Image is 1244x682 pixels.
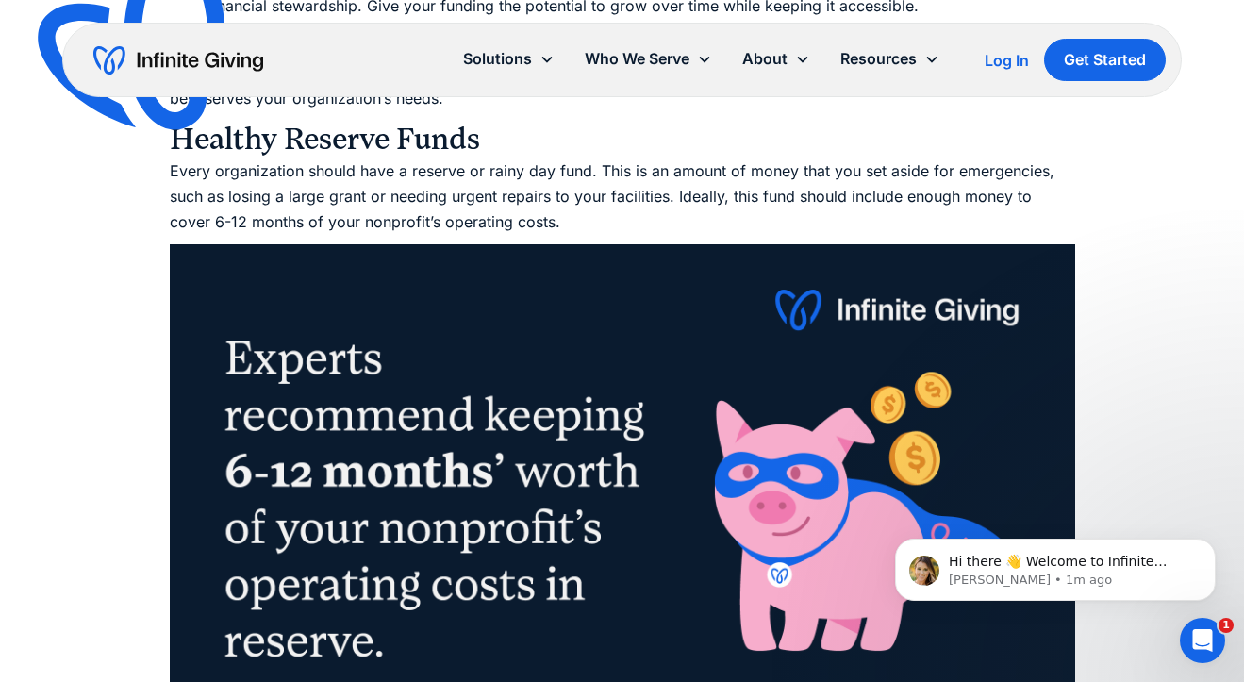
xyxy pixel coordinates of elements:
p: Every organization should have a reserve or rainy day fund. This is an amount of money that you s... [170,158,1075,236]
iframe: Intercom live chat [1180,618,1225,663]
a: Log In [985,49,1029,72]
div: Log In [985,53,1029,68]
span: 1 [1219,618,1234,633]
div: Resources [840,46,917,72]
div: About [727,39,825,79]
div: Who We Serve [570,39,727,79]
div: Who We Serve [585,46,689,72]
div: Solutions [463,46,532,72]
a: Get Started [1044,39,1166,81]
div: Solutions [448,39,570,79]
iframe: Intercom notifications message [867,499,1244,631]
div: Resources [825,39,954,79]
a: home [93,45,263,75]
div: About [742,46,788,72]
h3: Healthy Reserve Funds [170,121,1075,158]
